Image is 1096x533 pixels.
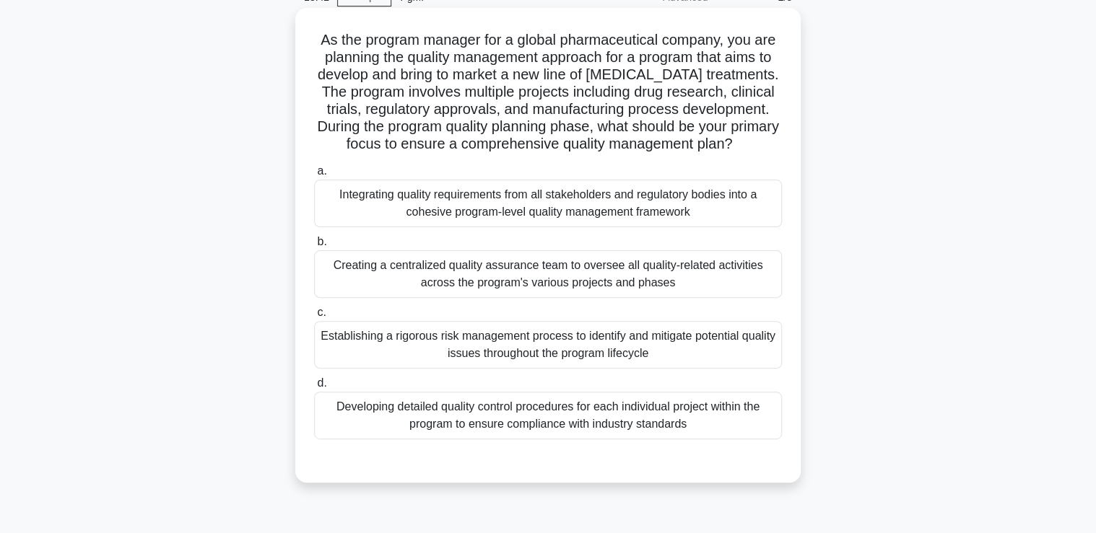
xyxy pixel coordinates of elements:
div: Establishing a rigorous risk management process to identify and mitigate potential quality issues... [314,321,782,369]
span: a. [317,164,326,177]
div: Developing detailed quality control procedures for each individual project within the program to ... [314,392,782,439]
h5: As the program manager for a global pharmaceutical company, you are planning the quality manageme... [313,31,783,154]
div: Integrating quality requirements from all stakeholders and regulatory bodies into a cohesive prog... [314,180,782,227]
span: c. [317,306,326,318]
span: b. [317,235,326,247]
div: Creating a centralized quality assurance team to oversee all quality-related activities across th... [314,250,782,298]
span: d. [317,376,326,389]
